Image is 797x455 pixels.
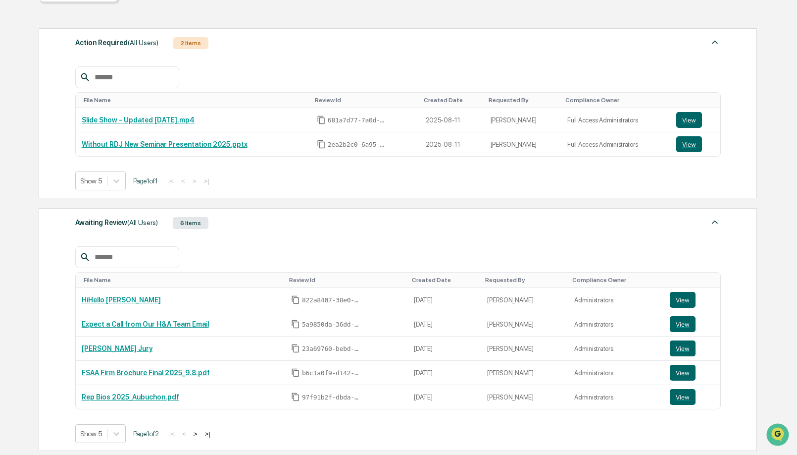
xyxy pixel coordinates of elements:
[190,177,199,185] button: >
[84,277,281,284] div: Toggle SortBy
[302,369,361,377] span: b6c1a0f9-d142-4648-ba20-4f5fff4af101
[10,126,18,134] div: 🖐️
[302,296,361,304] span: 822a8407-38e0-42aa-8ce0-595fcc156269
[166,430,178,438] button: |<
[82,140,248,148] a: Without RDJ New Seminar Presentation 2025.pptx
[561,132,670,156] td: Full Access Administrators
[75,216,158,229] div: Awaiting Review
[481,312,568,337] td: [PERSON_NAME]
[82,296,161,304] a: HiHello [PERSON_NAME]
[670,292,696,308] button: View
[670,316,696,332] button: View
[302,345,361,353] span: 23a69760-bebd-4cd5-ab73-1855df0d9997
[481,288,568,312] td: [PERSON_NAME]
[420,108,485,132] td: 2025-08-11
[328,116,387,124] span: 681a7d77-7a0d-496a-a1b0-8952106e0113
[84,97,307,104] div: Toggle SortBy
[408,361,481,385] td: [DATE]
[481,337,568,361] td: [PERSON_NAME]
[202,430,213,438] button: >|
[568,337,664,361] td: Administrators
[317,115,326,124] span: Copy Id
[128,39,158,47] span: (All Users)
[408,337,481,361] td: [DATE]
[68,121,127,139] a: 🗄️Attestations
[670,292,714,308] a: View
[670,316,714,332] a: View
[670,365,714,381] a: View
[179,430,189,438] button: <
[676,136,702,152] button: View
[20,144,62,154] span: Data Lookup
[485,108,562,132] td: [PERSON_NAME]
[291,393,300,401] span: Copy Id
[289,277,404,284] div: Toggle SortBy
[568,312,664,337] td: Administrators
[291,320,300,329] span: Copy Id
[10,145,18,153] div: 🔎
[133,177,158,185] span: Page 1 of 1
[670,341,696,356] button: View
[173,37,208,49] div: 2 Items
[168,79,180,91] button: Start new chat
[670,365,696,381] button: View
[99,168,120,175] span: Pylon
[485,132,562,156] td: [PERSON_NAME]
[709,216,721,228] img: caret
[10,76,28,94] img: 1746055101610-c473b297-6a78-478c-a979-82029cc54cd1
[10,21,180,37] p: How can we help?
[34,86,125,94] div: We're available if you need us!
[424,97,481,104] div: Toggle SortBy
[317,140,326,149] span: Copy Id
[82,344,152,352] a: [PERSON_NAME] Jury
[408,385,481,409] td: [DATE]
[165,177,177,185] button: |<
[568,385,664,409] td: Administrators
[489,97,558,104] div: Toggle SortBy
[568,288,664,312] td: Administrators
[6,140,66,158] a: 🔎Data Lookup
[765,422,792,449] iframe: Open customer support
[291,295,300,304] span: Copy Id
[133,430,159,438] span: Page 1 of 2
[328,141,387,149] span: 2ea2b2c0-6a95-475c-87cc-7fdde2d3a076
[20,125,64,135] span: Preclearance
[82,393,179,401] a: Rep Bios 2025_Aubuchon.pdf
[34,76,162,86] div: Start new chat
[127,219,158,227] span: (All Users)
[670,389,714,405] a: View
[75,36,158,49] div: Action Required
[676,136,714,152] a: View
[561,108,670,132] td: Full Access Administrators
[302,321,361,329] span: 5a9850da-36dd-4bd1-aa60-f90e6245bf7b
[82,369,210,377] a: FSAA Firm Brochure Final 2025_9.8.pdf
[82,116,195,124] a: Slide Show - Updated [DATE].mp4
[82,320,209,328] a: Expect a Call from Our H&A Team Email
[568,361,664,385] td: Administrators
[420,132,485,156] td: 2025-08-11
[709,36,721,48] img: caret
[6,121,68,139] a: 🖐️Preclearance
[485,277,564,284] div: Toggle SortBy
[291,368,300,377] span: Copy Id
[676,112,714,128] a: View
[291,344,300,353] span: Copy Id
[572,277,660,284] div: Toggle SortBy
[201,177,212,185] button: >|
[412,277,477,284] div: Toggle SortBy
[191,430,200,438] button: >
[676,112,702,128] button: View
[408,312,481,337] td: [DATE]
[70,168,120,175] a: Powered byPylon
[72,126,80,134] div: 🗄️
[302,394,361,401] span: 97f91b2f-dbda-4963-8977-d44541b0b281
[408,288,481,312] td: [DATE]
[678,97,716,104] div: Toggle SortBy
[481,385,568,409] td: [PERSON_NAME]
[315,97,416,104] div: Toggle SortBy
[82,125,123,135] span: Attestations
[565,97,666,104] div: Toggle SortBy
[670,389,696,405] button: View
